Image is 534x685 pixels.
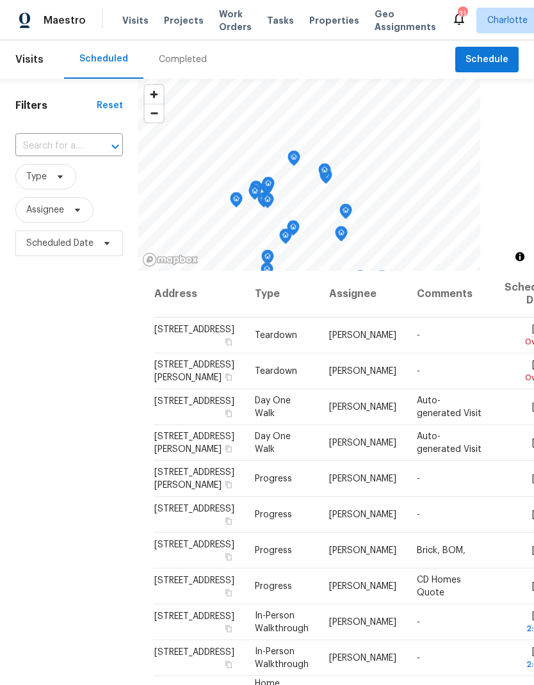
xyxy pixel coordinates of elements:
[219,8,252,33] span: Work Orders
[154,432,234,454] span: [STREET_ADDRESS][PERSON_NAME]
[223,336,234,348] button: Copy Address
[255,396,291,418] span: Day One Walk
[329,618,396,627] span: [PERSON_NAME]
[279,229,292,248] div: Map marker
[223,587,234,599] button: Copy Address
[255,647,309,669] span: In-Person Walkthrough
[154,648,234,657] span: [STREET_ADDRESS]
[223,659,234,670] button: Copy Address
[354,270,367,290] div: Map marker
[223,371,234,383] button: Copy Address
[417,474,420,483] span: -
[261,193,274,213] div: Map marker
[455,47,519,73] button: Schedule
[487,14,528,27] span: Charlotte
[417,331,420,340] span: -
[223,443,234,455] button: Copy Address
[407,271,494,318] th: Comments
[154,504,234,513] span: [STREET_ADDRESS]
[458,8,467,20] div: 31
[223,551,234,563] button: Copy Address
[15,45,44,74] span: Visits
[154,397,234,406] span: [STREET_ADDRESS]
[417,432,481,454] span: Auto-generated Visit
[339,204,352,223] div: Map marker
[154,468,234,490] span: [STREET_ADDRESS][PERSON_NAME]
[262,177,275,197] div: Map marker
[79,52,128,65] div: Scheduled
[329,331,396,340] span: [PERSON_NAME]
[516,250,524,264] span: Toggle attribution
[223,408,234,419] button: Copy Address
[287,150,300,170] div: Map marker
[15,136,87,156] input: Search for an address...
[417,367,420,376] span: -
[154,576,234,585] span: [STREET_ADDRESS]
[261,262,273,282] div: Map marker
[154,271,245,318] th: Address
[26,204,64,216] span: Assignee
[223,479,234,490] button: Copy Address
[257,192,270,212] div: Map marker
[512,249,528,264] button: Toggle attribution
[154,540,234,549] span: [STREET_ADDRESS]
[329,474,396,483] span: [PERSON_NAME]
[223,515,234,527] button: Copy Address
[164,14,204,27] span: Projects
[255,367,297,376] span: Teardown
[318,163,331,183] div: Map marker
[26,170,47,183] span: Type
[255,432,291,454] span: Day One Walk
[138,79,480,271] canvas: Map
[329,367,396,376] span: [PERSON_NAME]
[106,138,124,156] button: Open
[319,271,407,318] th: Assignee
[329,403,396,412] span: [PERSON_NAME]
[154,612,234,621] span: [STREET_ADDRESS]
[255,582,292,591] span: Progress
[335,226,348,246] div: Map marker
[329,510,396,519] span: [PERSON_NAME]
[230,192,243,212] div: Map marker
[329,654,396,663] span: [PERSON_NAME]
[255,611,309,633] span: In-Person Walkthrough
[154,360,234,382] span: [STREET_ADDRESS][PERSON_NAME]
[376,270,389,290] div: Map marker
[329,582,396,591] span: [PERSON_NAME]
[15,99,97,112] h1: Filters
[287,220,300,240] div: Map marker
[97,99,123,112] div: Reset
[255,474,292,483] span: Progress
[26,237,93,250] span: Scheduled Date
[375,8,436,33] span: Geo Assignments
[417,510,420,519] span: -
[329,439,396,447] span: [PERSON_NAME]
[417,546,465,555] span: Brick, BOM,
[145,85,163,104] button: Zoom in
[465,52,508,68] span: Schedule
[255,510,292,519] span: Progress
[159,53,207,66] div: Completed
[417,654,420,663] span: -
[329,546,396,555] span: [PERSON_NAME]
[250,181,263,200] div: Map marker
[145,104,163,122] button: Zoom out
[417,576,461,597] span: CD Homes Quote
[44,14,86,27] span: Maestro
[122,14,149,27] span: Visits
[255,331,297,340] span: Teardown
[417,618,420,627] span: -
[261,250,274,270] div: Map marker
[261,180,273,200] div: Map marker
[417,396,481,418] span: Auto-generated Visit
[142,252,198,267] a: Mapbox homepage
[248,184,261,204] div: Map marker
[255,546,292,555] span: Progress
[267,16,294,25] span: Tasks
[223,623,234,634] button: Copy Address
[309,14,359,27] span: Properties
[245,271,319,318] th: Type
[154,325,234,334] span: [STREET_ADDRESS]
